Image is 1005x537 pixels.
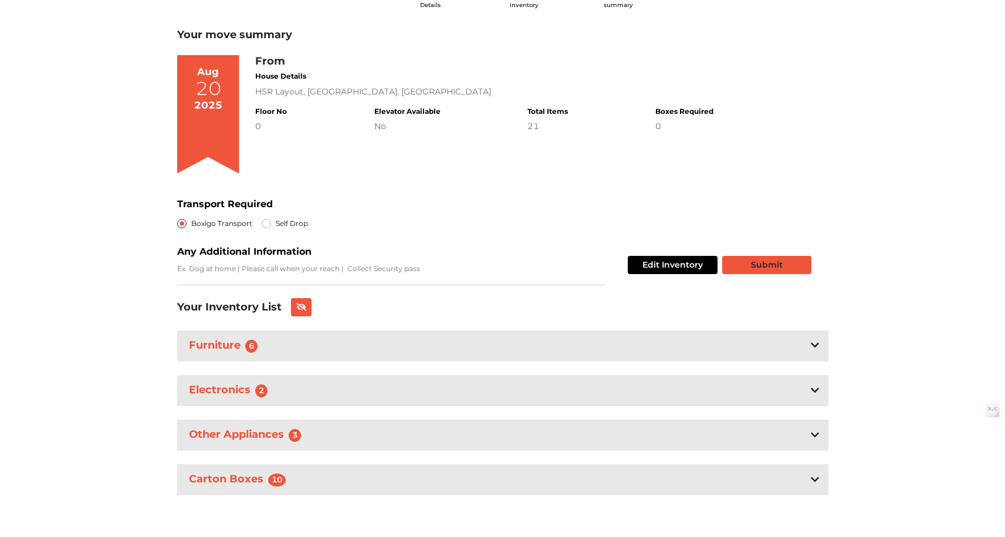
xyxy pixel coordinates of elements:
[374,120,441,133] div: No
[255,107,287,116] h4: Floor No
[255,120,287,133] div: 0
[177,198,273,210] b: Transport Required
[255,384,268,397] span: 2
[722,256,811,274] button: Submit
[255,86,713,98] div: HSR Layout, [GEOGRAPHIC_DATA], [GEOGRAPHIC_DATA]
[289,429,302,442] span: 3
[655,107,713,116] h4: Boxes Required
[655,120,713,133] div: 0
[245,340,258,353] span: 6
[187,426,309,444] h3: Other Appliances
[187,381,275,400] h3: Electronics
[197,65,219,80] div: Aug
[194,98,222,113] div: 2025
[374,107,441,116] h4: Elevator Available
[187,471,293,489] h3: Carton Boxes
[255,72,713,80] h4: House Details
[276,217,308,231] label: Self Drop
[195,79,221,98] div: 20
[268,474,286,487] span: 10
[527,120,568,133] div: 21
[177,29,828,42] h3: Your move summary
[628,256,718,274] button: Edit Inventory
[527,107,568,116] h4: Total Items
[191,217,252,231] label: Boxigo Transport
[177,246,312,257] b: Any Additional Information
[187,337,265,355] h3: Furniture
[255,55,713,68] h3: From
[177,301,282,314] h3: Your Inventory List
